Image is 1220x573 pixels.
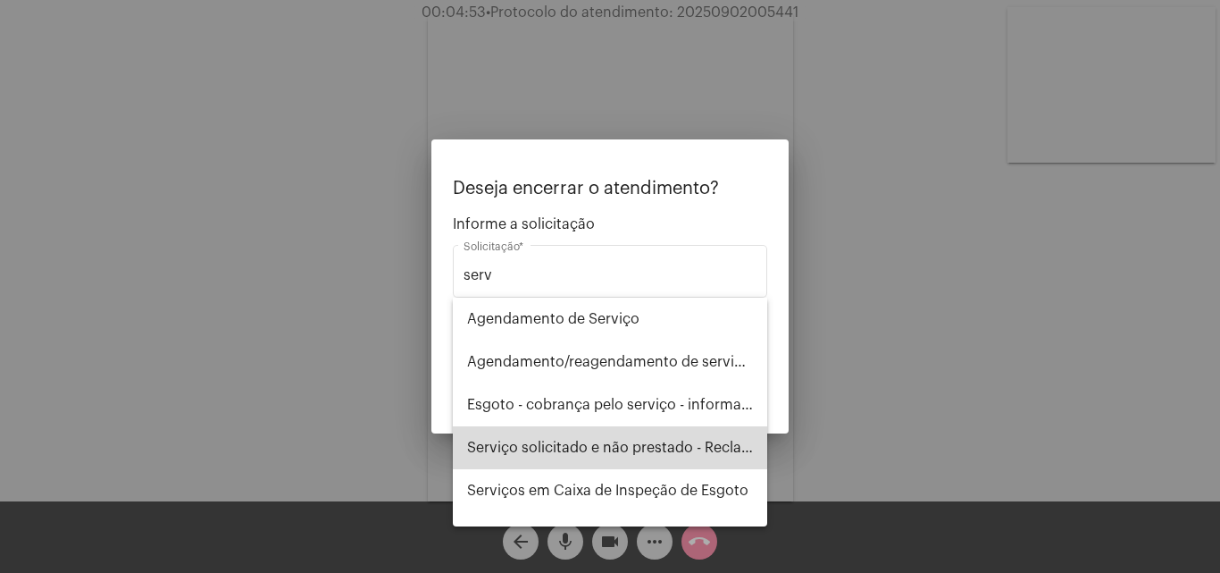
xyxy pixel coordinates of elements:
[453,179,767,198] p: Deseja encerrar o atendimento?
[467,469,753,512] span: Serviços em Caixa de Inspeção de Esgoto
[467,383,753,426] span: Esgoto - cobrança pelo serviço - informações
[467,341,753,383] span: Agendamento/reagendamento de serviços - informações
[467,512,753,555] span: Serviços em Hidrômetro
[464,267,756,283] input: Buscar solicitação
[467,298,753,341] span: Agendamento de Serviço
[453,216,767,232] span: Informe a solicitação
[467,426,753,469] span: Serviço solicitado e não prestado - Reclamação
